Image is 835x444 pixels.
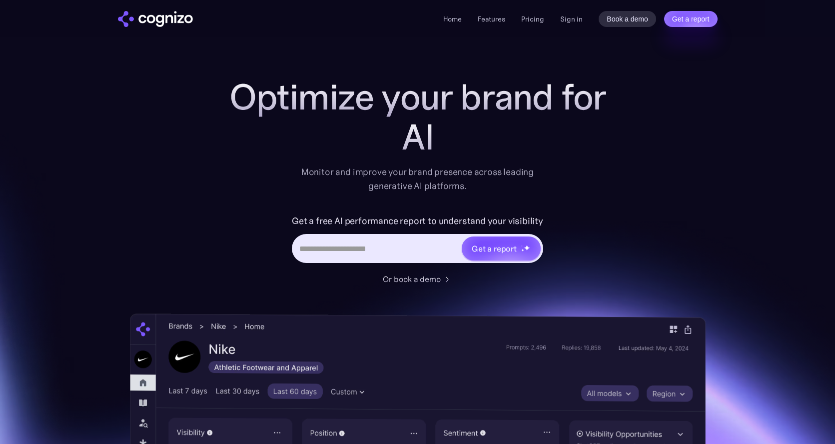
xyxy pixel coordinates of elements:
[383,273,441,285] div: Or book a demo
[472,242,517,254] div: Get a report
[664,11,718,27] a: Get a report
[521,245,523,246] img: star
[218,117,618,157] div: AI
[478,14,505,23] a: Features
[383,273,453,285] a: Or book a demo
[118,11,193,27] a: home
[521,248,525,252] img: star
[443,14,462,23] a: Home
[292,213,543,229] label: Get a free AI performance report to understand your visibility
[218,77,618,117] h1: Optimize your brand for
[524,244,530,251] img: star
[599,11,656,27] a: Book a demo
[295,165,541,193] div: Monitor and improve your brand presence across leading generative AI platforms.
[521,14,544,23] a: Pricing
[118,11,193,27] img: cognizo logo
[461,235,542,261] a: Get a reportstarstarstar
[560,13,583,25] a: Sign in
[292,213,543,268] form: Hero URL Input Form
